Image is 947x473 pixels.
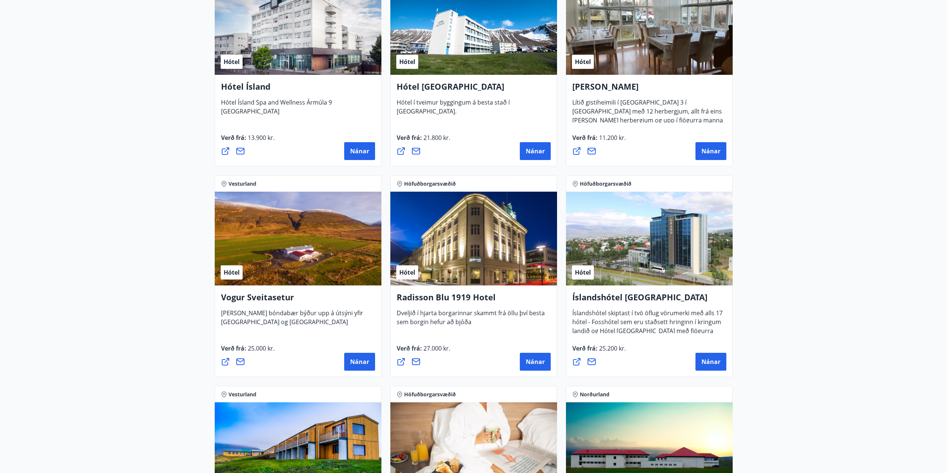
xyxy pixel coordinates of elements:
[572,81,726,98] h4: [PERSON_NAME]
[399,268,415,277] span: Hótel
[526,147,545,155] span: Nánar
[221,309,363,332] span: [PERSON_NAME] bóndabær býður upp á útsýni yfir [GEOGRAPHIC_DATA] og [GEOGRAPHIC_DATA]
[399,58,415,66] span: Hótel
[572,98,723,139] span: Lítið gistiheimili í [GEOGRAPHIC_DATA] 3 í [GEOGRAPHIC_DATA] með 12 herbergjum, allt frá eins [PE...
[397,134,450,148] span: Verð frá :
[526,358,545,366] span: Nánar
[397,309,545,332] span: Dveljið í hjarta borgarinnar skammt frá öllu því besta sem borgin hefur að bjóða
[422,344,450,352] span: 27.000 kr.
[221,291,375,309] h4: Vogur Sveitasetur
[575,58,591,66] span: Hótel
[422,134,450,142] span: 21.800 kr.
[572,134,626,148] span: Verð frá :
[221,98,332,121] span: Hótel Ísland Spa and Wellness Ármúla 9 [GEOGRAPHIC_DATA]
[221,81,375,98] h4: Hótel Ísland
[575,268,591,277] span: Hótel
[404,180,456,188] span: Höfuðborgarsvæðið
[397,344,450,358] span: Verð frá :
[344,142,375,160] button: Nánar
[350,147,369,155] span: Nánar
[404,391,456,398] span: Höfuðborgarsvæðið
[572,344,626,358] span: Verð frá :
[572,291,726,309] h4: Íslandshótel [GEOGRAPHIC_DATA]
[344,353,375,371] button: Nánar
[520,353,551,371] button: Nánar
[397,98,510,121] span: Hótel í tveimur byggingum á besta stað í [GEOGRAPHIC_DATA].
[221,344,275,358] span: Verð frá :
[221,134,275,148] span: Verð frá :
[224,268,240,277] span: Hótel
[580,180,631,188] span: Höfuðborgarsvæðið
[397,81,551,98] h4: Hótel [GEOGRAPHIC_DATA]
[397,291,551,309] h4: Radisson Blu 1919 Hotel
[695,353,726,371] button: Nánar
[572,309,723,350] span: Íslandshótel skiptast í tvö öflug vörumerki með alls 17 hótel - Fosshótel sem eru staðsett hringi...
[695,142,726,160] button: Nánar
[350,358,369,366] span: Nánar
[701,358,720,366] span: Nánar
[598,134,626,142] span: 11.200 kr.
[228,391,256,398] span: Vesturland
[246,134,275,142] span: 13.900 kr.
[228,180,256,188] span: Vesturland
[520,142,551,160] button: Nánar
[224,58,240,66] span: Hótel
[701,147,720,155] span: Nánar
[246,344,275,352] span: 25.000 kr.
[580,391,610,398] span: Norðurland
[598,344,626,352] span: 25.200 kr.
